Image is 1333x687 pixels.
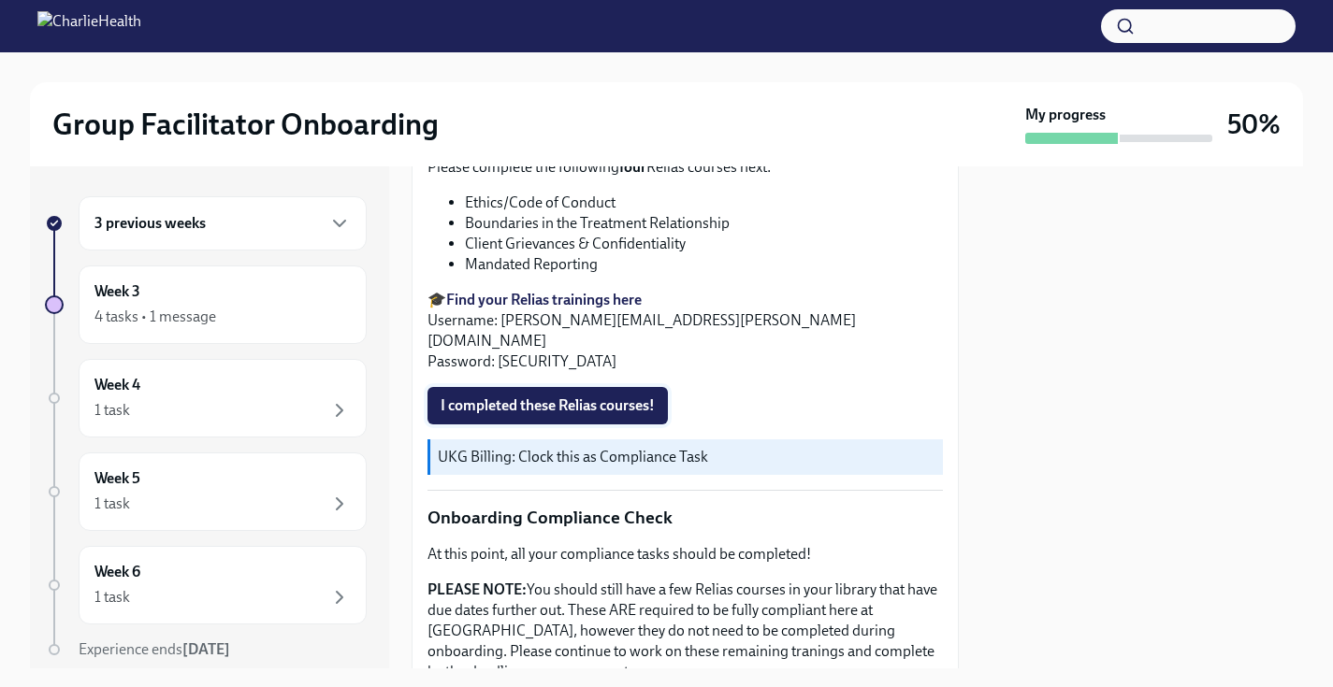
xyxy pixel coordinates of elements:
[427,157,943,178] p: Please complete the following Relias courses next:
[182,640,230,658] strong: [DATE]
[45,546,367,624] a: Week 61 task
[45,265,367,344] a: Week 34 tasks • 1 message
[45,452,367,531] a: Week 51 task
[1025,105,1106,125] strong: My progress
[94,307,216,327] div: 4 tasks • 1 message
[94,587,130,608] div: 1 task
[465,193,943,213] li: Ethics/Code of Conduct
[94,494,130,514] div: 1 task
[52,106,439,143] h2: Group Facilitator Onboarding
[37,11,141,41] img: CharlieHealth
[94,281,140,302] h6: Week 3
[79,196,367,250] div: 3 previous weeks
[465,234,943,254] li: Client Grievances & Confidentiality
[94,562,140,582] h6: Week 6
[94,213,206,234] h6: 3 previous weeks
[94,468,140,489] h6: Week 5
[94,375,140,395] h6: Week 4
[427,387,668,424] button: I completed these Relias courses!
[446,291,642,308] a: Find your Relias trainings here
[79,640,230,658] span: Experience ends
[427,290,943,372] p: 🎓 Username: [PERSON_NAME][EMAIL_ADDRESS][PERSON_NAME][DOMAIN_NAME] Password: [SECURITY_DATA]
[465,254,943,275] li: Mandated Reporting
[1227,107,1281,141] h3: 50%
[465,213,943,234] li: Boundaries in the Treatment Relationship
[427,580,943,682] p: You should still have a few Relias courses in your library that have due dates further out. These...
[45,359,367,437] a: Week 41 task
[619,158,646,176] strong: four
[441,396,655,415] span: I completed these Relias courses!
[427,544,943,565] p: At this point, all your compliance tasks should be completed!
[427,580,527,598] strong: PLEASE NOTE:
[94,400,130,421] div: 1 task
[427,506,943,530] p: Onboarding Compliance Check
[438,447,935,467] p: UKG Billing: Clock this as Compliance Task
